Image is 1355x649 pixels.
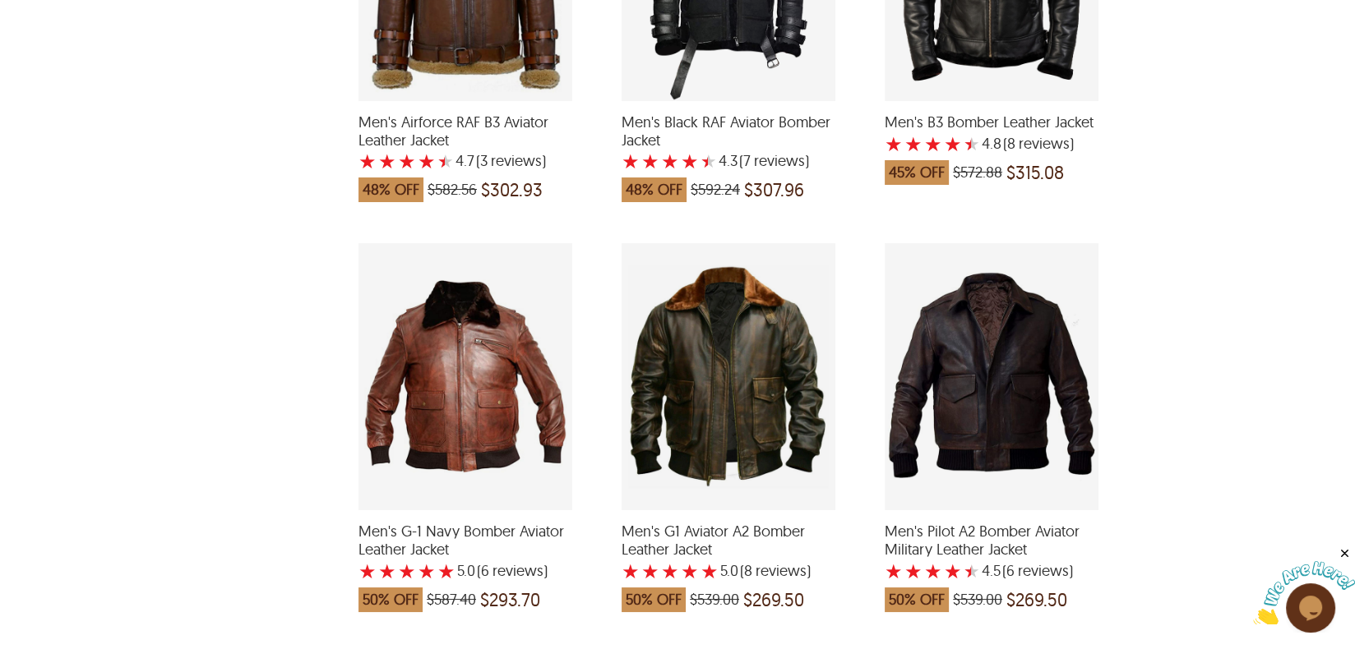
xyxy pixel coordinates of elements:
label: 2 rating [378,153,396,169]
span: (8 [1003,136,1015,152]
span: Men's B3 Bomber Leather Jacket [885,113,1098,131]
label: 1 rating [358,563,377,579]
a: Men's G1 Aviator A2 Bomber Leather Jacket with a 5 Star Rating 8 Product Review which was at a pr... [622,499,835,619]
label: 1 rating [358,153,377,169]
label: 1 rating [622,153,640,169]
label: 3 rating [661,563,679,579]
label: 4.5 [982,563,1001,579]
span: $302.93 [481,182,543,198]
a: Men's Pilot A2 Bomber Aviator Military Leather Jacket with a 4.5 Star Rating 6 Product Review whi... [885,499,1098,619]
span: $539.00 [953,591,1002,608]
span: Men's Black RAF Aviator Bomber Jacket [622,113,835,149]
a: Men's G-1 Navy Bomber Aviator Leather Jacket with a 5 Star Rating 6 Product Review which was at a... [358,499,572,619]
span: $307.96 [744,182,804,198]
span: 48% OFF [358,177,423,202]
span: $587.40 [427,591,476,608]
label: 5 rating [437,563,456,579]
label: 3 rating [924,136,942,152]
label: 4 rating [681,563,699,579]
label: 5.0 [457,563,475,579]
span: reviews [489,563,543,579]
span: reviews [752,563,807,579]
label: 4.3 [719,153,738,169]
span: $592.24 [691,182,740,198]
label: 4 rating [944,563,962,579]
label: 5 rating [964,136,980,152]
span: reviews [751,153,805,169]
span: reviews [488,153,542,169]
label: 4 rating [418,563,436,579]
span: $539.00 [690,591,739,608]
label: 3 rating [398,153,416,169]
a: Men's Black RAF Aviator Bomber Jacket with a 4.285714285714286 Star Rating 7 Product Review which... [622,90,835,210]
span: Men's Pilot A2 Bomber Aviator Military Leather Jacket [885,522,1098,558]
span: ) [740,563,811,579]
label: 3 rating [661,153,679,169]
span: ) [476,153,546,169]
span: $315.08 [1006,164,1064,181]
label: 1 rating [885,563,903,579]
span: ) [1002,563,1073,579]
span: reviews [1015,136,1070,152]
span: $572.88 [953,164,1002,181]
span: 50% OFF [885,587,949,612]
span: 48% OFF [622,177,687,202]
label: 4.7 [456,153,474,169]
span: ) [1003,136,1074,152]
label: 4 rating [944,136,962,152]
span: $582.56 [428,182,477,198]
label: 5 rating [964,563,980,579]
label: 3 rating [924,563,942,579]
span: $293.70 [480,591,540,608]
span: (6 [477,563,489,579]
label: 5.0 [720,563,738,579]
label: 2 rating [641,563,659,579]
span: Men's G-1 Navy Bomber Aviator Leather Jacket [358,522,572,558]
span: 50% OFF [358,587,423,612]
span: (8 [740,563,752,579]
label: 4 rating [681,153,699,169]
span: (3 [476,153,488,169]
a: Men's B3 Bomber Leather Jacket with a 4.75 Star Rating 8 Product Review which was at a price of $... [885,90,1098,193]
span: Men's G1 Aviator A2 Bomber Leather Jacket [622,522,835,558]
label: 3 rating [398,563,416,579]
span: ) [739,153,809,169]
label: 2 rating [904,563,923,579]
span: $269.50 [743,591,804,608]
span: $269.50 [1006,591,1067,608]
label: 1 rating [885,136,903,152]
span: (6 [1002,563,1015,579]
label: 5 rating [437,153,454,169]
label: 5 rating [701,153,717,169]
span: (7 [739,153,751,169]
span: Men's Airforce RAF B3 Aviator Leather Jacket [358,113,572,149]
label: 4 rating [418,153,436,169]
iframe: chat widget [1253,546,1355,624]
span: reviews [1015,563,1069,579]
label: 2 rating [641,153,659,169]
span: ) [477,563,548,579]
label: 2 rating [378,563,396,579]
label: 2 rating [904,136,923,152]
span: 50% OFF [622,587,686,612]
label: 1 rating [622,563,640,579]
label: 5 rating [701,563,719,579]
a: Men's Airforce RAF B3 Aviator Leather Jacket with a 4.666666666666667 Star Rating 3 Product Revie... [358,90,572,210]
label: 4.8 [982,136,1001,152]
span: 45% OFF [885,160,949,185]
